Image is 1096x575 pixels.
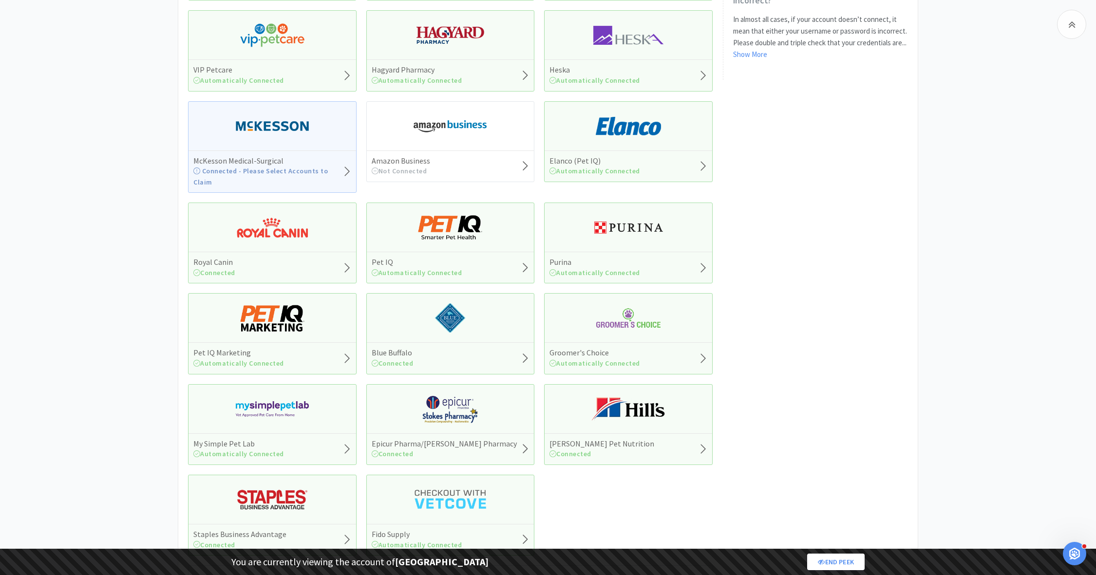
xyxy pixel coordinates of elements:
[414,111,487,141] img: 3f86f89c75434cd4ac0bce81cb2534cf_95.png
[549,348,640,358] h5: Groomer's Choice
[549,76,640,85] span: Automatically Connected
[372,76,462,85] span: Automatically Connected
[733,14,908,60] p: In almost all cases, if your account doesn’t connect, it mean that either your username or passwo...
[193,76,284,85] span: Automatically Connected
[372,439,517,449] h5: Epicur Pharma/[PERSON_NAME] Pharmacy
[372,65,462,75] h5: Hagyard Pharmacy
[372,167,427,175] span: Not Connected
[414,485,487,514] img: ca5ac54c32ed4f75825d5e2cca97ffb0_178.png
[372,449,414,458] span: Connected
[372,540,462,549] span: Automatically Connected
[372,529,462,539] h5: Fido Supply
[592,303,665,333] img: b5b4fa30edd3488bbcdc47ad397fd614_139.png
[193,268,235,277] span: Connected
[236,20,309,50] img: e85ff4c3ddcd4392bf22b8b85acf6884_96.png
[372,268,462,277] span: Automatically Connected
[414,303,487,333] img: 50853afb5d3f41748f5f7895f222425d_132.png
[193,65,284,75] h5: VIP Petcare
[193,167,328,186] span: Connected - Please Select Accounts to Claim
[236,111,309,141] img: 4b58e67b589d48f2b3140844981886cf_90.png
[193,449,284,458] span: Automatically Connected
[807,554,865,570] a: End Peek
[236,485,309,514] img: 96e4aad10a014ea9a18dac40460cf3cc_24.png
[372,257,462,267] h5: Pet IQ
[193,348,284,358] h5: Pet IQ Marketing
[414,213,487,242] img: ef2684dc1c1044b38ce7249d4592d847_135.png
[549,167,640,175] span: Automatically Connected
[549,268,640,277] span: Automatically Connected
[395,556,489,568] strong: [GEOGRAPHIC_DATA]
[549,257,640,267] h5: Purina
[733,50,767,59] a: Show More
[592,394,665,424] img: 7066e6ce969e4f40aaa0341f3e28643e_57.png
[549,439,654,449] h5: [PERSON_NAME] Pet Nutrition
[193,257,235,267] h5: Royal Canin
[592,111,665,141] img: 5b269027a230478891b4b758cbb2e320_133.png
[236,213,309,242] img: 65b3c3b085794a8dab8e9b91d328a5a1_18.png
[549,449,591,458] span: Connected
[231,554,489,570] p: You are currently viewing the account of
[549,65,640,75] h5: Heska
[549,156,640,166] h5: Elanco (Pet IQ)
[193,540,235,549] span: Connected
[592,20,665,50] img: dc10132e297b4d09a5faa40d2bf316f3_131.png
[236,394,309,424] img: e589517e590942a79aeb3379620751c9_140.png
[414,394,487,424] img: e4c1c89d21554f779f16c712fdb8a510_141.png
[592,213,665,242] img: c1bc345a7e27490484a7896096cf9e79_60.png
[1063,542,1086,565] iframe: Intercom live chat
[193,156,342,166] h5: McKesson Medical-Surgical
[549,359,640,368] span: Automatically Connected
[372,359,414,368] span: Connected
[372,348,414,358] h5: Blue Buffalo
[193,439,284,449] h5: My Simple Pet Lab
[414,20,487,50] img: 77c475bf120343f7aaa765e6a34a5844_130.png
[372,156,430,166] h5: Amazon Business
[236,303,309,333] img: e6fc25313e7d4e6895804c40799eafc2_137.png
[193,529,286,539] h5: Staples Business Advantage
[193,359,284,368] span: Automatically Connected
